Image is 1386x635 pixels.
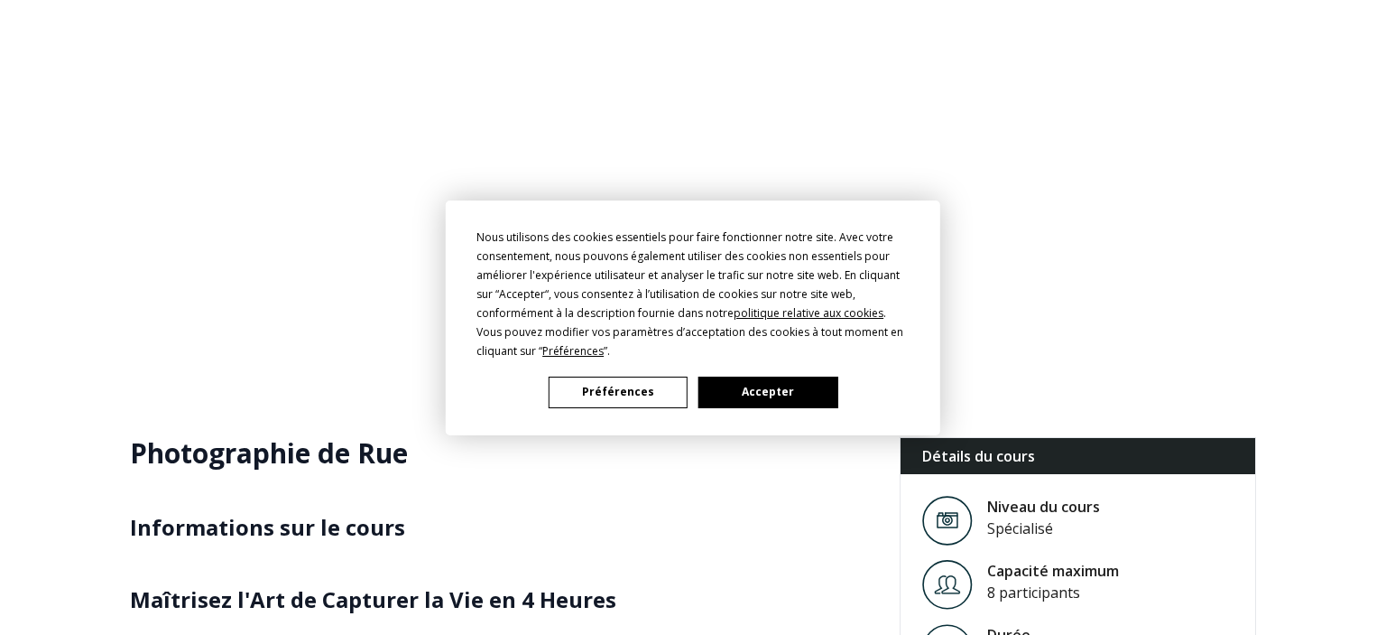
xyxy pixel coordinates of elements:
[476,228,910,360] div: Nous utilisons des cookies essentiels pour faire fonctionner notre site. Avec votre consentement,...
[542,343,604,359] span: Préférences
[549,377,688,408] button: Préférences
[698,377,837,408] button: Accepter
[734,305,883,321] span: politique relative aux cookies
[446,201,940,435] div: Cookie Consent Prompt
